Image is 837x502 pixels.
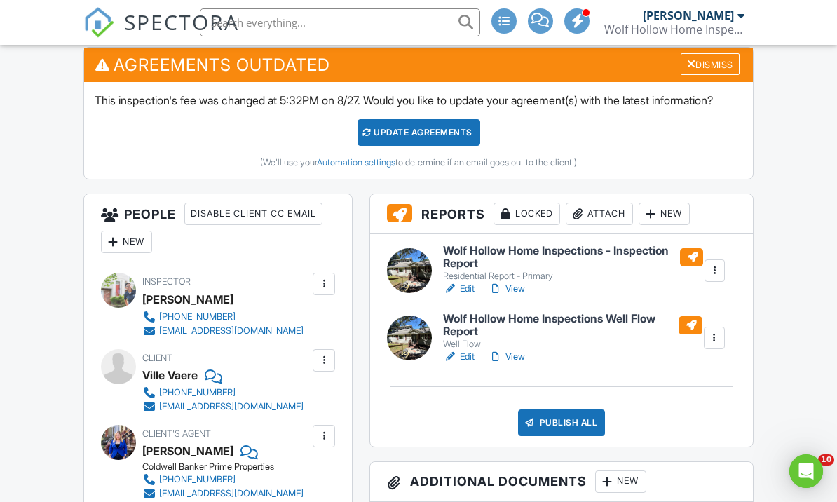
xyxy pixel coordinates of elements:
[95,157,742,168] div: (We'll use your to determine if an email goes out to the client.)
[595,470,646,493] div: New
[159,474,236,485] div: [PHONE_NUMBER]
[639,203,690,225] div: New
[142,353,172,363] span: Client
[370,194,752,234] h3: Reports
[142,276,191,287] span: Inspector
[489,282,525,296] a: View
[124,7,239,36] span: SPECTORA
[518,409,606,436] div: Publish All
[159,387,236,398] div: [PHONE_NUMBER]
[142,386,304,400] a: [PHONE_NUMBER]
[604,22,744,36] div: Wolf Hollow Home Inspections
[159,488,304,499] div: [EMAIL_ADDRESS][DOMAIN_NAME]
[443,313,702,350] a: Wolf Hollow Home Inspections Well Flow Report Well Flow
[200,8,480,36] input: Search everything...
[84,48,752,82] h3: Agreements Outdated
[159,325,304,337] div: [EMAIL_ADDRESS][DOMAIN_NAME]
[83,19,239,48] a: SPECTORA
[142,440,233,461] a: [PERSON_NAME]
[142,310,304,324] a: [PHONE_NUMBER]
[101,231,152,253] div: New
[443,313,702,337] h6: Wolf Hollow Home Inspections Well Flow Report
[317,157,395,168] a: Automation settings
[142,473,304,487] a: [PHONE_NUMBER]
[84,194,352,262] h3: People
[643,8,734,22] div: [PERSON_NAME]
[159,311,236,323] div: [PHONE_NUMBER]
[443,350,475,364] a: Edit
[566,203,633,225] div: Attach
[142,487,304,501] a: [EMAIL_ADDRESS][DOMAIN_NAME]
[443,245,703,269] h6: Wolf Hollow Home Inspections - Inspection Report
[494,203,560,225] div: Locked
[789,454,823,488] div: Open Intercom Messenger
[818,454,834,466] span: 10
[370,462,752,502] h3: Additional Documents
[142,365,198,386] div: Ville Vaere
[159,401,304,412] div: [EMAIL_ADDRESS][DOMAIN_NAME]
[443,271,703,282] div: Residential Report - Primary
[83,7,114,38] img: The Best Home Inspection Software - Spectora
[358,119,480,146] div: Update Agreements
[142,461,315,473] div: Coldwell Banker Prime Properties
[443,339,702,350] div: Well Flow
[681,53,740,75] div: Dismiss
[142,400,304,414] a: [EMAIL_ADDRESS][DOMAIN_NAME]
[142,428,211,439] span: Client's Agent
[443,245,703,282] a: Wolf Hollow Home Inspections - Inspection Report Residential Report - Primary
[489,350,525,364] a: View
[443,282,475,296] a: Edit
[184,203,322,225] div: Disable Client CC Email
[142,324,304,338] a: [EMAIL_ADDRESS][DOMAIN_NAME]
[84,82,752,179] div: This inspection's fee was changed at 5:32PM on 8/27. Would you like to update your agreement(s) w...
[142,289,233,310] div: [PERSON_NAME]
